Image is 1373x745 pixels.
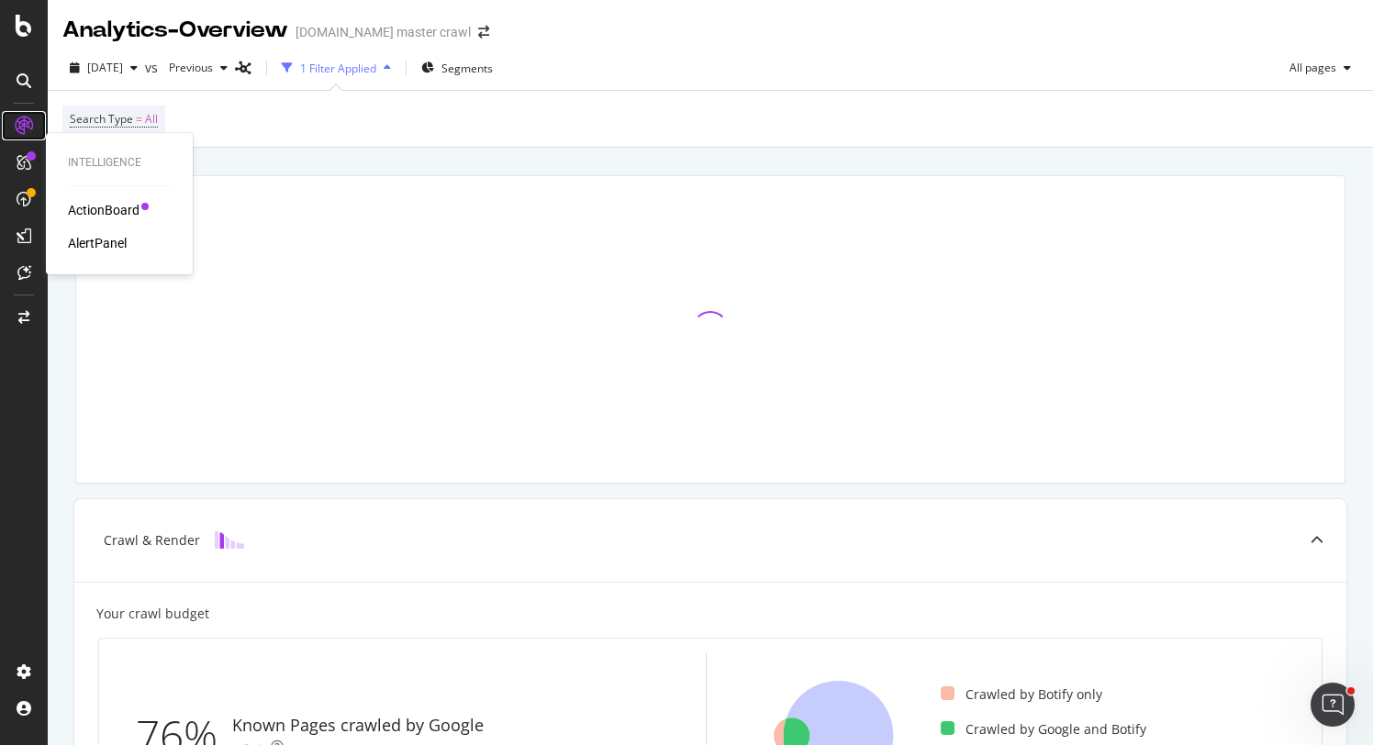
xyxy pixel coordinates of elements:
span: All pages [1282,60,1336,75]
iframe: Intercom live chat [1311,683,1355,727]
div: Analytics - Overview [62,15,288,46]
div: Crawl & Render [104,531,200,550]
div: Crawled by Google and Botify [941,720,1146,739]
button: Previous [162,53,235,83]
button: All pages [1282,53,1358,83]
div: [DOMAIN_NAME] master crawl [296,23,471,41]
span: 2025 Aug. 4th [87,60,123,75]
div: Intelligence [68,155,171,171]
div: Known Pages crawled by Google [232,714,484,738]
a: AlertPanel [68,234,127,252]
button: Segments [414,53,500,83]
span: vs [145,59,162,77]
button: [DATE] [62,53,145,83]
a: ActionBoard [68,201,140,219]
span: Previous [162,60,213,75]
div: Your crawl budget [96,605,209,623]
button: 1 Filter Applied [274,53,398,83]
div: arrow-right-arrow-left [478,26,489,39]
span: = [136,111,142,127]
span: Segments [441,61,493,76]
span: Search Type [70,111,133,127]
div: 1 Filter Applied [300,61,376,76]
img: block-icon [215,531,244,549]
span: All [145,106,158,132]
div: Crawled by Botify only [941,685,1102,704]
